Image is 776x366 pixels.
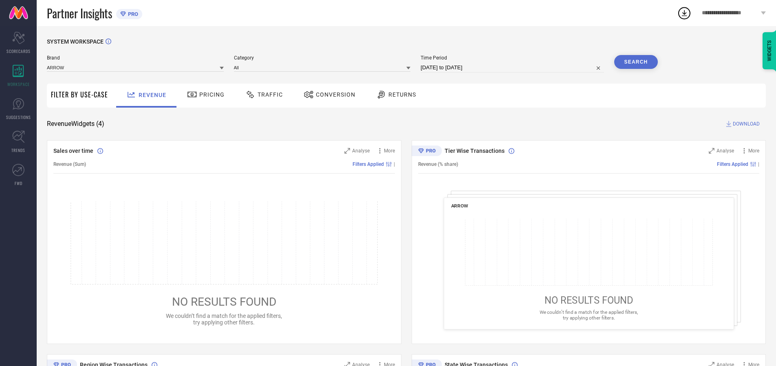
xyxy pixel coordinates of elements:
[139,92,166,98] span: Revenue
[388,91,416,98] span: Returns
[709,148,714,154] svg: Zoom
[445,148,505,154] span: Tier Wise Transactions
[47,120,104,128] span: Revenue Widgets ( 4 )
[7,81,30,87] span: WORKSPACE
[258,91,283,98] span: Traffic
[344,148,350,154] svg: Zoom
[53,148,93,154] span: Sales over time
[11,147,25,153] span: TRENDS
[677,6,692,20] div: Open download list
[451,203,468,209] span: ARROW
[7,48,31,54] span: SCORECARDS
[421,55,604,61] span: Time Period
[733,120,760,128] span: DOWNLOAD
[47,5,112,22] span: Partner Insights
[6,114,31,120] span: SUGGESTIONS
[394,161,395,167] span: |
[126,11,138,17] span: PRO
[421,63,604,73] input: Select time period
[353,161,384,167] span: Filters Applied
[47,38,104,45] span: SYSTEM WORKSPACE
[716,148,734,154] span: Analyse
[539,309,638,320] span: We couldn’t find a match for the applied filters, try applying other filters.
[47,55,224,61] span: Brand
[51,90,108,99] span: Filter By Use-Case
[614,55,658,69] button: Search
[199,91,225,98] span: Pricing
[412,146,442,158] div: Premium
[717,161,748,167] span: Filters Applied
[748,148,759,154] span: More
[758,161,759,167] span: |
[166,313,282,326] span: We couldn’t find a match for the applied filters, try applying other filters.
[418,161,458,167] span: Revenue (% share)
[234,55,411,61] span: Category
[172,295,276,309] span: NO RESULTS FOUND
[53,161,86,167] span: Revenue (Sum)
[316,91,355,98] span: Conversion
[384,148,395,154] span: More
[15,180,22,186] span: FWD
[352,148,370,154] span: Analyse
[544,295,633,306] span: NO RESULTS FOUND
